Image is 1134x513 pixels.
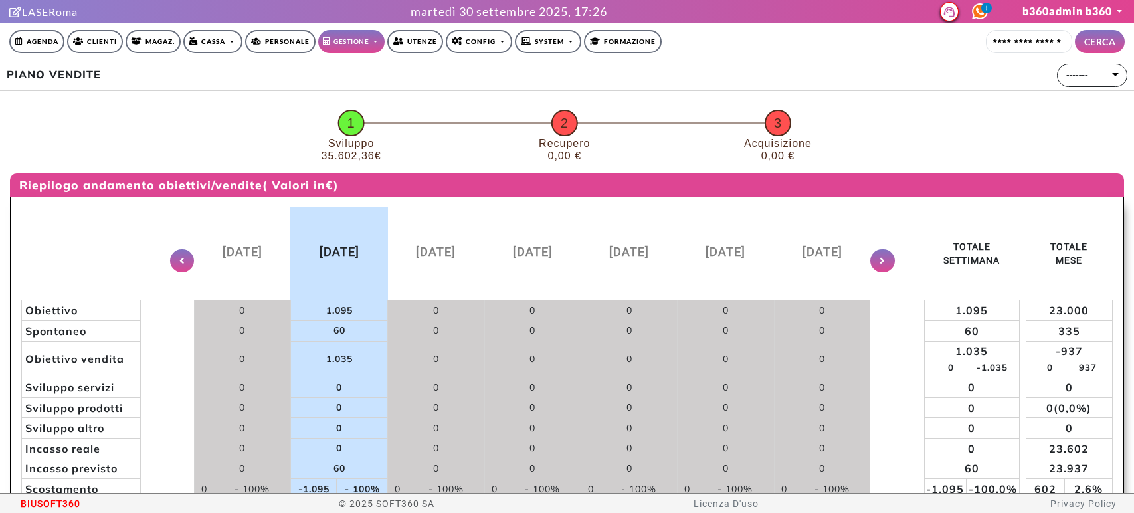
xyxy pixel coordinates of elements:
[9,5,78,18] a: Clicca per andare alla pagina di firmaLASERoma
[967,479,1020,500] td: -100,0%
[774,341,870,377] td: 0
[1033,361,1068,375] label: È la somma degli importi di “Sviluppo servizi/prodotti/altro”, “Recupero” e “Acquisizioni” del me...
[581,439,677,459] td: 0
[484,321,581,342] td: 0
[678,321,774,342] td: 0
[1075,30,1125,53] button: CERCA
[609,243,649,260] label: [DATE]
[484,418,581,439] td: 0
[19,178,1119,192] h5: Riepilogo andamento obiettivi/vendite
[484,377,581,398] td: 0
[21,321,140,342] td: Spontaneo
[774,116,782,130] tspan: 3
[388,341,484,377] td: 0
[955,304,988,317] span: 1.095
[484,439,581,459] td: 0
[1026,300,1112,321] td: 23.000
[678,397,774,418] td: 0
[214,479,291,500] td: - 100%
[803,243,842,260] label: [DATE]
[337,479,388,500] td: - 100%
[411,3,607,21] div: martedì 30 settembre 2025, 17:26
[484,479,504,500] td: 0
[21,479,140,500] td: Scostamento
[7,68,101,81] b: PIANO VENDITE
[21,397,140,418] td: Sviluppo prodotti
[21,439,140,459] td: Incasso reale
[774,479,794,500] td: 0
[678,418,774,439] td: 0
[926,343,1017,359] label: 1.035
[194,418,290,439] td: 0
[388,397,484,418] td: 0
[1022,5,1125,17] a: b360admin b360
[581,321,677,342] td: 0
[322,150,381,161] tspan: 35.602,36€
[694,498,759,509] a: Licenza D'uso
[21,459,140,479] td: Incasso previsto
[774,459,870,479] td: 0
[924,439,1019,459] td: 0
[581,459,677,479] td: 0
[581,479,601,500] td: 0
[387,30,443,53] a: Utenze
[1026,418,1112,439] td: 0
[388,300,484,321] td: 0
[774,321,870,342] td: 0
[262,177,339,192] small: ( Valori in )
[774,377,870,398] td: 0
[1026,479,1064,500] td: 602
[126,30,181,53] a: Magaz.
[484,459,581,479] td: 0
[761,150,794,161] tspan: 0,00 €
[290,397,387,418] td: 0
[328,138,374,149] tspan: Sviluppo
[407,479,484,500] td: - 100%
[326,177,333,192] b: €
[1050,498,1117,509] a: Privacy Policy
[584,30,662,53] a: Formazione
[973,361,1011,375] label: Scostamento tra obiettivo di vendita settimana (obiettivo - Spontaneo) e gli obiettivi di vendita...
[581,418,677,439] td: 0
[388,321,484,342] td: 0
[388,479,408,500] td: 0
[333,324,345,336] span: 60
[1064,479,1113,500] td: 2,6%
[484,397,581,418] td: 0
[932,361,970,375] label: È la somma degli importi di “Sviluppo servizi/prodotti/altro”, “Recupero” e “Acquisizioni” della ...
[21,418,140,439] td: Sviluppo altro
[1026,397,1112,418] td: 0
[388,377,484,398] td: 0
[1026,439,1112,459] td: 23.602
[183,30,242,53] a: Cassa
[774,439,870,459] td: 0
[601,479,678,500] td: - 100%
[1071,361,1105,375] label: Scostamento tra obiettivo di vendita mensile (obiettivo - Spontaneo) e gli obiettivi di vendita p...
[1026,377,1112,398] td: 0
[515,30,581,53] a: SYSTEM
[318,30,385,53] a: Gestione
[194,397,290,418] td: 0
[194,479,214,500] td: 0
[697,479,774,500] td: - 100%
[774,418,870,439] td: 0
[194,439,290,459] td: 0
[290,459,387,479] td: 60
[388,459,484,479] td: 0
[678,341,774,377] td: 0
[924,459,1019,479] td: 60
[581,341,677,377] td: 0
[21,341,140,377] td: Obiettivo vendita
[388,439,484,459] td: 0
[539,138,590,149] tspan: Recupero
[924,207,1019,300] th: TOTALE SETTIMANA
[986,30,1072,53] input: Cerca cliente...
[290,439,387,459] td: 0
[678,479,698,500] td: 0
[9,7,22,17] i: Clicca per andare alla pagina di firma
[706,243,745,260] label: [DATE]
[223,243,262,260] label: [DATE]
[924,479,967,500] td: -1.095
[794,479,870,500] td: - 100%
[320,243,359,260] label: [DATE]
